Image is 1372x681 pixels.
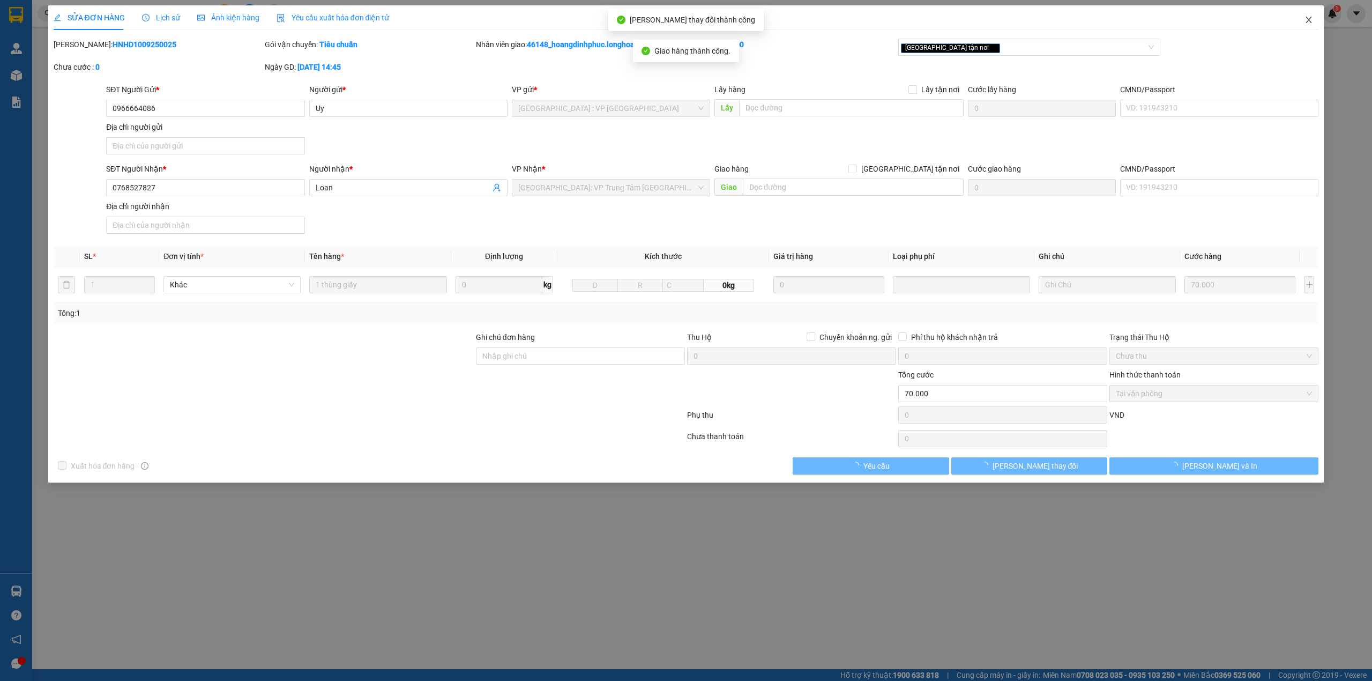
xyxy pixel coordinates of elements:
button: Yêu cầu [793,457,949,475]
span: close [990,45,996,50]
input: 0 [773,276,884,293]
span: [PERSON_NAME] và In [1182,460,1257,472]
button: delete [58,276,75,293]
span: loading [1170,462,1182,469]
span: Tên hàng [309,252,344,261]
div: Phụ thu [686,409,897,428]
span: loading [981,462,993,469]
span: Giao [714,179,743,196]
input: Địa chỉ của người gửi [106,137,304,154]
span: edit [54,14,61,21]
span: Lịch sử [142,13,180,22]
span: [GEOGRAPHIC_DATA] tận nơi [901,43,1000,53]
button: [PERSON_NAME] thay đổi [951,457,1108,475]
label: Cước lấy hàng [968,85,1016,94]
input: Cước lấy hàng [968,100,1116,117]
span: clock-circle [142,14,150,21]
span: Lấy [714,99,739,116]
div: Người nhận [309,163,508,175]
input: D [572,279,618,292]
span: kg [542,276,553,293]
input: Ghi Chú [1039,276,1176,293]
input: Địa chỉ của người nhận [106,217,304,234]
div: Nhân viên giao: [476,39,685,50]
span: [PERSON_NAME] thay đổi [993,460,1078,472]
div: Chưa cước : [54,61,263,73]
div: Địa chỉ người gửi [106,121,304,133]
input: VD: Bàn, Ghế [309,276,446,293]
span: Cước hàng [1184,252,1221,261]
span: Chưa thu [1116,348,1312,364]
div: Ngày GD: [265,61,474,73]
div: Trạng thái Thu Hộ [1109,331,1318,343]
button: plus [1304,276,1314,293]
div: Cước rồi : [687,39,896,50]
label: Ghi chú đơn hàng [476,333,535,342]
span: Lấy tận nơi [917,84,964,95]
span: SỬA ĐƠN HÀNG [54,13,125,22]
div: [PERSON_NAME]: [54,39,263,50]
label: Hình thức thanh toán [1109,371,1181,379]
div: VP gửi [512,84,710,95]
div: SĐT Người Nhận [106,163,304,175]
span: 0kg [704,279,754,292]
span: check-circle [617,16,625,24]
div: Tổng: 1 [58,307,529,319]
span: VP Nhận [512,165,542,173]
span: Xuất hóa đơn hàng [66,460,139,472]
b: [DATE] 14:45 [297,63,341,71]
span: [PERSON_NAME] thay đổi thành công [630,16,755,24]
div: Người gửi [309,84,508,95]
input: Ghi chú đơn hàng [476,347,685,365]
span: picture [197,14,205,21]
span: Ảnh kiện hàng [197,13,259,22]
span: Tổng cước [898,371,934,379]
span: Giao hàng [714,165,749,173]
b: HNHD1009250025 [113,40,176,49]
span: Lấy hàng [714,85,745,94]
span: Khánh Hòa: VP Trung Tâm TP Nha Trang [518,180,704,196]
span: SL [84,252,93,261]
b: Tiêu chuẩn [319,40,357,49]
span: Yêu cầu [863,460,890,472]
input: Dọc đường [743,179,964,196]
span: Kích thước [645,252,682,261]
span: Thu Hộ [687,333,712,342]
span: info-circle [141,462,148,470]
th: Loại phụ phí [889,246,1034,267]
span: Đơn vị tính [163,252,204,261]
span: Yêu cầu xuất hóa đơn điện tử [277,13,390,22]
input: Dọc đường [739,99,964,116]
span: Khác [170,277,294,293]
div: CMND/Passport [1120,84,1318,95]
img: icon [277,14,285,23]
input: 0 [1184,276,1295,293]
label: Cước giao hàng [968,165,1021,173]
div: SĐT Người Gửi [106,84,304,95]
input: R [617,279,663,292]
th: Ghi chú [1034,246,1180,267]
b: 46148_hoangdinhphuc.longhoan [527,40,639,49]
span: Hà Nội : VP Hà Đông [518,100,704,116]
span: Giá trị hàng [773,252,813,261]
div: Chưa thanh toán [686,431,897,449]
span: VND [1109,411,1124,419]
span: [GEOGRAPHIC_DATA] tận nơi [857,163,964,175]
span: Tại văn phòng [1116,386,1312,402]
span: Định lượng [485,252,523,261]
span: close [1304,16,1313,24]
div: Gói vận chuyển: [265,39,474,50]
div: CMND/Passport [1120,163,1318,175]
b: 0 [95,63,100,71]
span: Giao hàng thành công. [654,47,730,55]
input: Cước giao hàng [968,179,1116,196]
span: check-circle [642,47,650,55]
input: C [662,279,704,292]
button: [PERSON_NAME] và In [1109,457,1318,475]
span: Phí thu hộ khách nhận trả [907,331,1002,343]
span: loading [852,462,863,469]
div: Địa chỉ người nhận [106,201,304,212]
span: Chuyển khoản ng. gửi [815,331,896,343]
span: user-add [493,183,501,192]
button: Close [1294,5,1324,35]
